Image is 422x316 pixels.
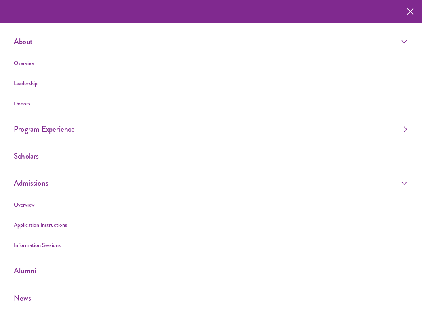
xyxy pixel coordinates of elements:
a: Overview [14,201,35,209]
a: Application Instructions [14,221,67,229]
a: About [14,35,407,48]
a: Program Experience [14,123,407,136]
a: News [14,291,407,305]
a: Scholars [14,149,407,163]
a: Alumni [14,264,407,277]
a: Admissions [14,176,407,190]
a: Donors [14,100,30,107]
a: Information Sessions [14,241,61,249]
a: Overview [14,59,35,67]
a: Leadership [14,79,38,87]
